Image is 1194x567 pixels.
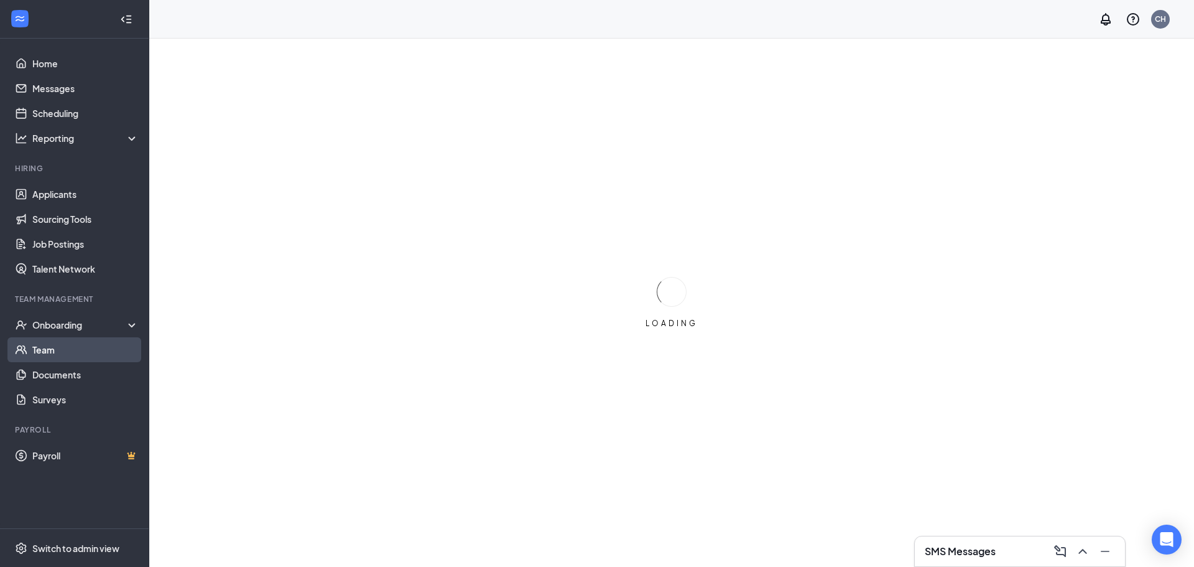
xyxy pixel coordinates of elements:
div: Payroll [15,424,136,435]
svg: UserCheck [15,319,27,331]
svg: Settings [15,542,27,555]
div: LOADING [641,318,703,329]
a: Applicants [32,182,139,207]
button: ComposeMessage [1050,541,1070,561]
svg: Notifications [1098,12,1113,27]
div: Team Management [15,294,136,304]
svg: Collapse [120,13,132,26]
h3: SMS Messages [925,545,996,558]
svg: QuestionInfo [1126,12,1141,27]
a: Talent Network [32,256,139,281]
div: CH [1155,14,1166,24]
svg: ComposeMessage [1053,544,1068,559]
svg: Minimize [1098,544,1113,559]
a: Surveys [32,387,139,412]
div: Hiring [15,163,136,174]
a: Job Postings [32,232,139,256]
a: Home [32,51,139,76]
a: Scheduling [32,101,139,126]
a: Documents [32,362,139,387]
svg: WorkstreamLogo [14,12,26,25]
button: ChevronUp [1073,541,1093,561]
div: Switch to admin view [32,542,119,555]
svg: ChevronUp [1075,544,1090,559]
div: Reporting [32,132,139,144]
div: Open Intercom Messenger [1152,525,1182,555]
svg: Analysis [15,132,27,144]
div: Onboarding [32,319,128,331]
a: Messages [32,76,139,101]
a: Sourcing Tools [32,207,139,232]
a: PayrollCrown [32,443,139,468]
button: Minimize [1095,541,1115,561]
a: Team [32,337,139,362]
